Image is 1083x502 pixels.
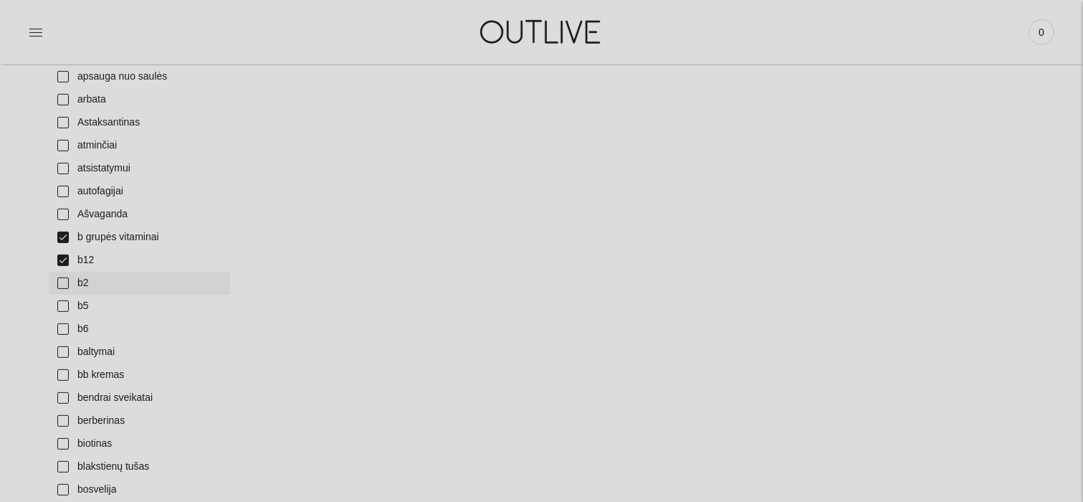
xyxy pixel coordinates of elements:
img: OUTLIVE [452,7,631,57]
a: arbata [49,88,230,111]
a: bosvelija [49,478,230,501]
a: Astaksantinas [49,111,230,134]
a: b6 [49,318,230,341]
a: b grupės vitaminai [49,226,230,249]
a: b2 [49,272,230,295]
a: atsistatymui [49,157,230,180]
a: b12 [49,249,230,272]
a: bendrai sveikatai [49,387,230,409]
a: apsauga nuo saulės [49,65,230,88]
a: berberinas [49,409,230,432]
a: autofagijai [49,180,230,203]
a: Ašvaganda [49,203,230,226]
a: biotinas [49,432,230,455]
a: b5 [49,295,230,318]
a: bb kremas [49,364,230,387]
a: 0 [1029,16,1054,48]
a: atminčiai [49,134,230,157]
span: 0 [1031,22,1051,42]
a: blakstienų tušas [49,455,230,478]
a: baltymai [49,341,230,364]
